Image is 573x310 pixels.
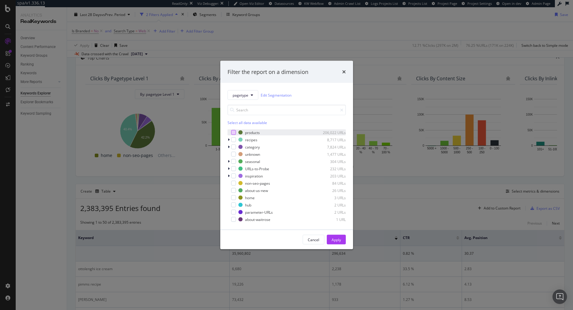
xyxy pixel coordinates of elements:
input: Search [228,105,346,115]
div: 304 URLs [316,159,346,164]
a: Edit Segmentation [261,92,291,98]
div: Cancel [308,237,319,242]
div: hub [245,202,251,207]
div: 84 URLs [316,181,346,186]
div: seasonal [245,159,260,164]
div: category [245,144,260,149]
div: 232 URLs [316,166,346,171]
div: 26 URLs [316,188,346,193]
div: times [342,68,346,76]
button: Apply [327,235,346,244]
div: 2 URLs [316,209,346,215]
div: 203 URLs [316,173,346,178]
div: 1 URL [316,217,346,222]
div: parameter-URLs [245,209,273,215]
div: Select all data available [228,120,346,125]
div: URLs-to-Probe [245,166,269,171]
div: 7,824 URLs [316,144,346,149]
div: unknown [245,152,260,157]
div: about-us-new [245,188,268,193]
div: 3 URLs [316,195,346,200]
button: Cancel [303,235,324,244]
div: Filter the report on a dimension [228,68,308,76]
span: pagetype [233,92,248,97]
div: 206,022 URLs [316,130,346,135]
div: Open Intercom Messenger [552,289,567,304]
div: 8,717 URLs [316,137,346,142]
div: non-seo-pages [245,181,270,186]
div: home [245,195,255,200]
div: modal [220,61,353,249]
div: inspiration [245,173,263,178]
div: about-waitrose [245,217,270,222]
div: Apply [332,237,341,242]
div: 1,477 URLs [316,152,346,157]
div: 2 URLs [316,202,346,207]
button: pagetype [228,90,258,100]
div: products [245,130,260,135]
div: recipes [245,137,257,142]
